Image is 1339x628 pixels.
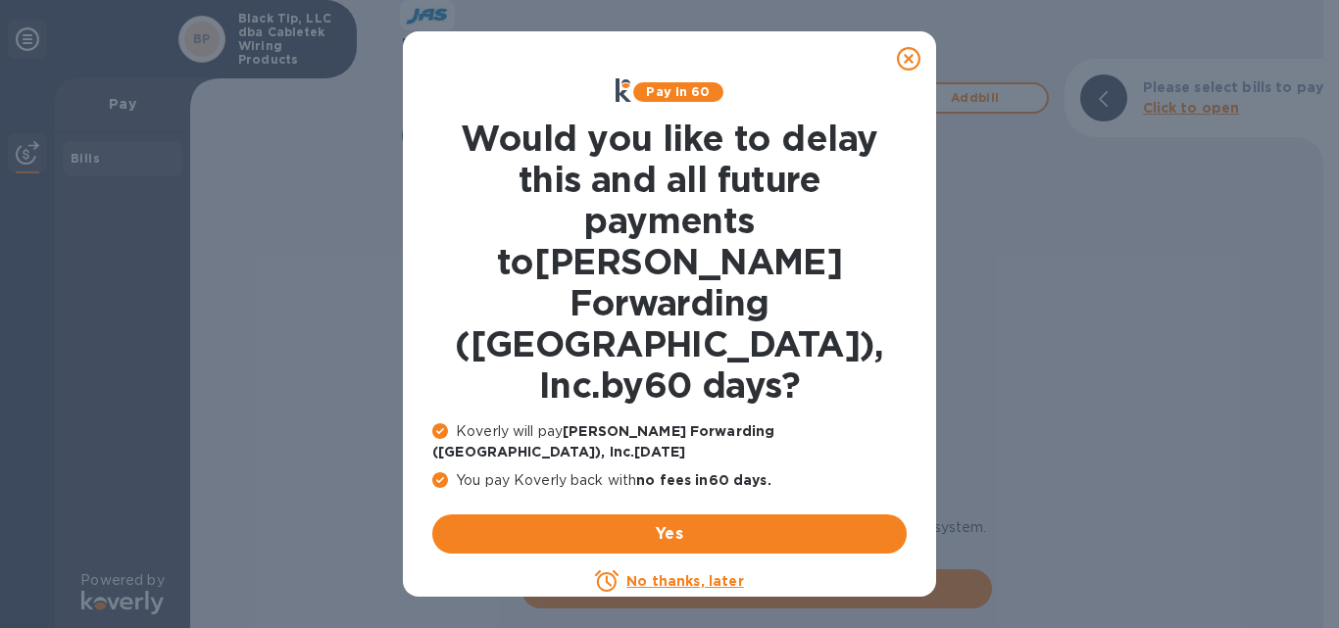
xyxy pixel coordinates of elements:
u: No thanks, later [626,573,743,589]
b: Pay in 60 [646,84,710,99]
p: You pay Koverly back with [432,470,907,491]
button: Yes [432,514,907,554]
b: [PERSON_NAME] Forwarding ([GEOGRAPHIC_DATA]), Inc. [DATE] [432,423,774,459]
h1: Would you like to delay this and all future payments to [PERSON_NAME] Forwarding ([GEOGRAPHIC_DAT... [432,118,907,406]
span: Yes [448,522,891,546]
p: Koverly will pay [432,421,907,462]
b: no fees in 60 days . [636,472,770,488]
